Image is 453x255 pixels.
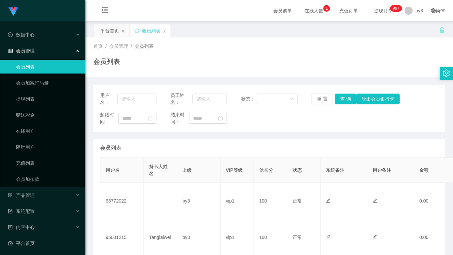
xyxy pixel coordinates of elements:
[16,92,80,106] a: 提现列表
[431,8,436,13] i: 图标: global
[8,225,35,230] span: 内容中心
[121,29,125,33] i: 图标: close
[109,43,128,49] span: 会员管理
[220,183,254,219] td: vip1
[16,172,80,186] a: 会员加扣款
[182,167,192,173] span: 上级
[323,5,330,12] sup: 1
[100,183,144,219] td: 93772022
[226,167,243,173] span: VIP等级
[93,43,103,49] span: 首页
[8,48,35,53] span: 会员管理
[241,96,256,103] span: 状态：
[135,43,153,49] span: 会员列表
[356,94,400,104] button: 导出会员银行卡
[162,29,166,33] i: 图标: close
[192,94,227,104] input: 请输入
[16,156,80,170] a: 充值列表
[16,140,80,154] a: 陪玩用户
[8,48,13,53] i: 图标: table
[177,183,220,219] td: by3
[301,8,327,13] span: 在线人数
[93,0,116,22] i: 图标: menu-fold
[105,43,107,49] span: /
[8,237,80,250] a: 图标: dashboard平台首页
[93,56,120,67] h1: 会员列表
[8,193,13,198] i: 图标: appstore-o
[293,235,302,240] span: 正常
[8,32,13,37] i: 图标: check-circle-o
[390,5,402,12] sup: 331
[419,167,429,173] span: 金额
[8,209,35,214] span: 系统配置
[8,193,35,198] span: 产品管理
[218,116,223,121] i: 图标: calendar
[414,183,447,219] td: 0.00
[335,94,356,104] button: 查 询
[170,92,192,106] span: 员工姓名：
[326,198,331,203] i: 图标: edit
[131,43,132,49] span: /
[293,198,302,204] span: 正常
[8,7,19,16] img: logo.9652507e.png
[8,32,35,37] span: 数据中心
[100,24,119,37] div: 平台首页
[373,167,391,173] span: 用户备注
[326,5,328,12] p: 1
[149,164,168,176] span: 持卡人姓名
[326,167,345,173] span: 系统备注
[8,209,13,214] i: 图标: form
[290,97,294,102] i: 图标: down
[16,76,80,90] a: 会员加减打码量
[439,27,445,33] i: 图标: unlock
[443,70,450,77] i: 图标: setting
[326,235,331,239] i: 图标: edit
[148,116,152,121] i: 图标: calendar
[259,167,273,173] span: 信誉分
[134,28,139,33] i: 图标: sync
[16,124,80,138] a: 在线用户
[142,24,160,37] div: 会员列表
[170,111,189,125] span: 结束时间：
[254,183,287,219] td: 100
[312,94,333,104] button: 重 置
[106,167,120,173] span: 用户名
[336,8,361,13] span: 充值订单
[16,60,80,74] a: 会员列表
[371,8,396,13] span: 提现订单
[100,111,118,125] span: 起始时间：
[8,225,13,230] i: 图标: profile
[100,144,121,152] span: 会员列表
[373,198,377,203] i: 图标: edit
[16,108,80,122] a: 赠送彩金
[100,92,117,106] span: 用户名：
[117,94,156,104] input: 请输入
[373,235,377,239] i: 图标: edit
[293,167,302,173] span: 状态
